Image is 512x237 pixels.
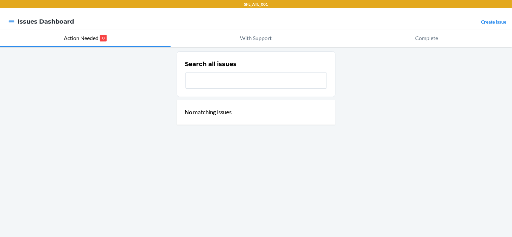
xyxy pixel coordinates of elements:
p: Action Needed [64,34,99,42]
p: 0 [100,35,107,41]
a: Create Issue [481,19,507,25]
h2: Search all issues [185,60,237,68]
button: Complete [341,30,512,47]
p: With Support [240,34,272,42]
div: No matching issues [177,100,335,125]
button: With Support [171,30,342,47]
h4: Issues Dashboard [18,17,74,26]
p: SFL_ATL_001 [244,1,268,7]
p: Complete [415,34,438,42]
